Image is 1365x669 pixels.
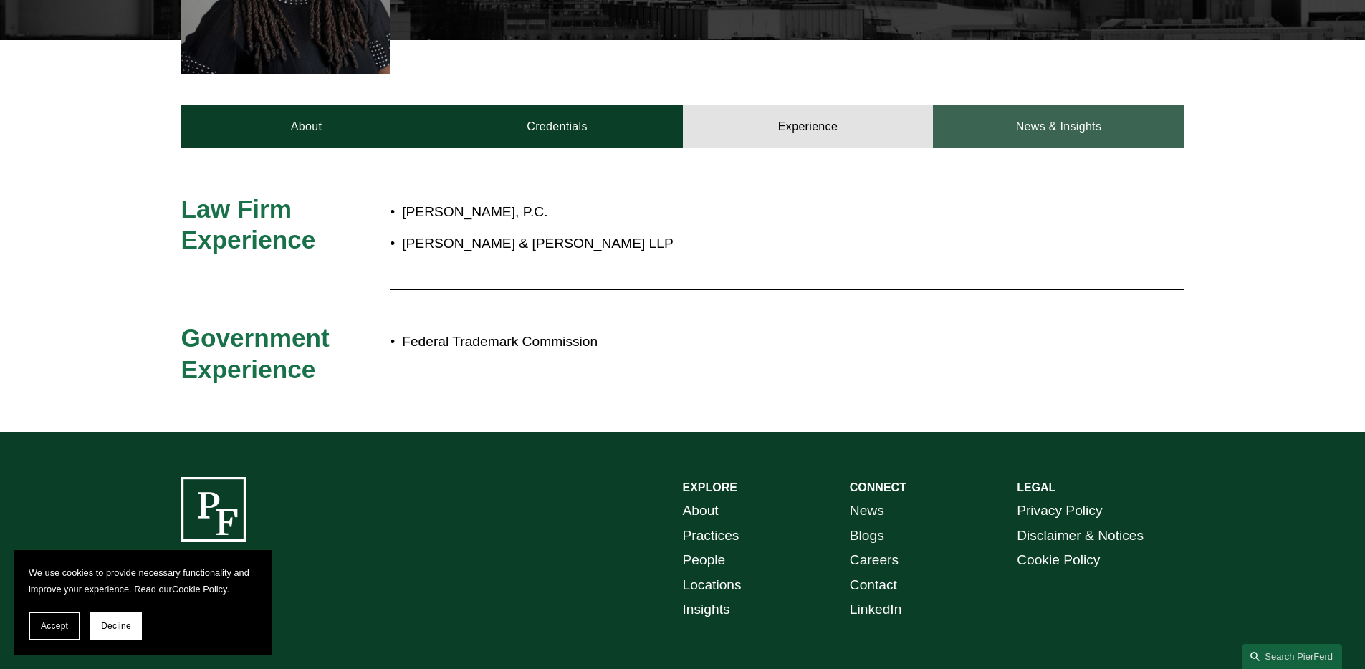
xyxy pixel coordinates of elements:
[850,597,902,622] a: LinkedIn
[172,584,227,595] a: Cookie Policy
[850,524,884,549] a: Blogs
[683,105,934,148] a: Experience
[402,231,1058,256] p: [PERSON_NAME] & [PERSON_NAME] LLP
[181,195,316,254] span: Law Firm Experience
[1242,644,1342,669] a: Search this site
[933,105,1184,148] a: News & Insights
[1017,499,1102,524] a: Privacy Policy
[402,329,1058,355] p: Federal Trademark Commission
[14,550,272,655] section: Cookie banner
[850,499,884,524] a: News
[683,481,737,494] strong: EXPLORE
[683,573,742,598] a: Locations
[683,524,739,549] a: Practices
[683,548,726,573] a: People
[683,499,719,524] a: About
[402,200,1058,225] p: [PERSON_NAME], P.C.
[29,612,80,640] button: Accept
[1017,481,1055,494] strong: LEGAL
[29,564,258,597] p: We use cookies to provide necessary functionality and improve your experience. Read our .
[850,573,897,598] a: Contact
[683,597,730,622] a: Insights
[41,621,68,631] span: Accept
[101,621,131,631] span: Decline
[181,105,432,148] a: About
[850,481,906,494] strong: CONNECT
[850,548,899,573] a: Careers
[181,324,337,383] span: Government Experience
[1017,524,1144,549] a: Disclaimer & Notices
[1017,548,1100,573] a: Cookie Policy
[432,105,683,148] a: Credentials
[90,612,142,640] button: Decline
